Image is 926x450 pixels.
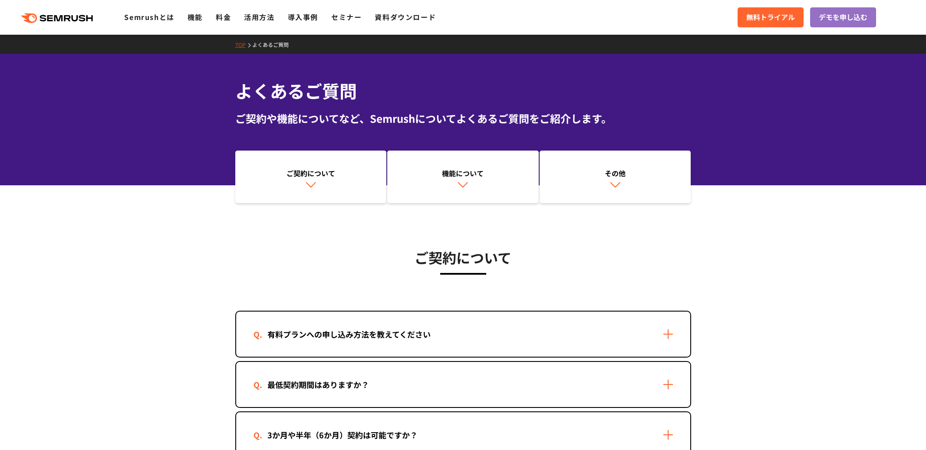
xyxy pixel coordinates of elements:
h1: よくあるご質問 [235,78,691,104]
div: ご契約について [240,168,382,178]
a: その他 [540,151,691,204]
div: ご契約や機能についてなど、Semrushについてよくあるご質問をご紹介します。 [235,111,691,126]
span: デモを申し込む [819,12,867,23]
a: よくあるご質問 [252,41,295,48]
a: 無料トライアル [738,7,804,27]
a: TOP [235,41,252,48]
div: 機能について [392,168,534,178]
a: ご契約について [235,151,387,204]
h3: ご契約について [235,246,691,268]
a: 活用方法 [244,12,274,22]
div: 3か月や半年（6か月）契約は可能ですか？ [254,429,432,441]
span: 無料トライアル [746,12,795,23]
a: 資料ダウンロード [375,12,436,22]
div: 有料プランへの申し込み方法を教えてください [254,328,445,341]
a: Semrushとは [124,12,174,22]
a: デモを申し込む [810,7,876,27]
a: 導入事例 [288,12,318,22]
div: 最低契約期間はありますか？ [254,378,383,391]
a: 機能 [188,12,203,22]
a: 料金 [216,12,231,22]
a: 機能について [387,151,539,204]
div: その他 [544,168,687,178]
a: セミナー [331,12,362,22]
